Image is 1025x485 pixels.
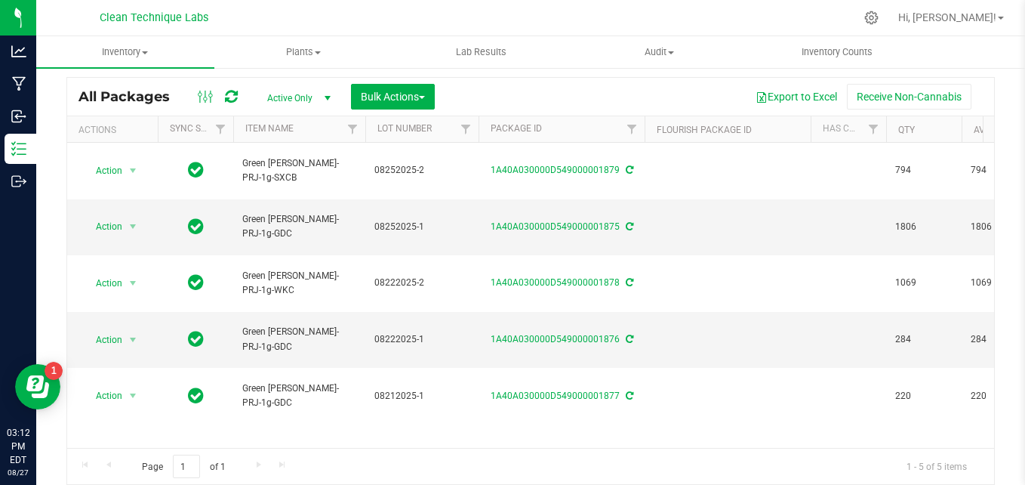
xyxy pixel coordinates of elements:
a: Item Name [245,123,294,134]
span: Lab Results [436,45,527,59]
div: Manage settings [862,11,881,25]
input: 1 [173,455,200,478]
button: Export to Excel [746,84,847,110]
a: Lab Results [392,36,571,68]
span: select [124,160,143,181]
a: 1A40A030000D549000001879 [491,165,620,175]
a: Package ID [491,123,542,134]
th: Has COA [811,116,886,143]
span: Green [PERSON_NAME]-PRJ-1g-GDC [242,212,356,241]
a: Filter [620,116,645,142]
span: In Sync [188,159,204,181]
span: 08252025-1 [374,220,469,234]
span: In Sync [188,272,204,293]
a: Audit [570,36,748,68]
a: Sync Status [170,123,228,134]
span: Sync from Compliance System [623,277,633,288]
span: 284 [895,332,953,347]
p: 03:12 PM EDT [7,426,29,467]
span: Action [82,329,123,351]
span: Plants [215,45,392,59]
a: Inventory Counts [748,36,926,68]
a: 1A40A030000D549000001875 [491,221,620,232]
span: Green [PERSON_NAME]-PRJ-1g-GDC [242,325,356,354]
a: Flourish Package ID [657,125,752,135]
a: 1A40A030000D549000001878 [491,277,620,288]
span: Sync from Compliance System [623,165,633,175]
span: Inventory Counts [781,45,893,59]
span: 1806 [895,220,953,234]
span: select [124,273,143,294]
span: Page of 1 [129,455,238,478]
span: select [124,329,143,351]
inline-svg: Inbound [11,109,26,124]
iframe: Resource center [15,364,60,409]
a: Lot Number [377,123,432,134]
span: In Sync [188,385,204,406]
a: Filter [454,116,479,142]
inline-svg: Outbound [11,174,26,189]
span: select [124,216,143,237]
span: 1069 [895,276,953,290]
a: Filter [208,116,233,142]
button: Receive Non-Cannabis [847,84,971,110]
span: Inventory [36,45,214,59]
span: Green [PERSON_NAME]-PRJ-1g-SXCB [242,156,356,185]
a: 1A40A030000D549000001877 [491,391,620,401]
span: 08252025-2 [374,163,469,178]
a: Filter [861,116,886,142]
span: Sync from Compliance System [623,221,633,232]
a: Inventory [36,36,214,68]
inline-svg: Manufacturing [11,76,26,91]
a: Filter [340,116,365,142]
iframe: Resource center unread badge [45,362,63,380]
span: Action [82,160,123,181]
inline-svg: Analytics [11,44,26,59]
span: Clean Technique Labs [100,11,208,24]
span: Action [82,385,123,406]
a: 1A40A030000D549000001876 [491,334,620,344]
span: Action [82,216,123,237]
span: 08222025-1 [374,332,469,347]
span: Sync from Compliance System [623,391,633,401]
span: 08212025-1 [374,389,469,403]
a: Available [974,125,1019,135]
a: Qty [898,125,915,135]
span: Bulk Actions [361,91,425,103]
span: Green [PERSON_NAME]-PRJ-1g-WKC [242,269,356,298]
span: Hi, [PERSON_NAME]! [898,11,996,23]
span: In Sync [188,329,204,350]
div: Actions [78,125,152,135]
span: Green [PERSON_NAME]-PRJ-1g-GDC [242,382,356,410]
span: Audit [571,45,747,59]
span: 794 [895,163,953,178]
inline-svg: Inventory [11,141,26,156]
p: 08/27 [7,467,29,478]
span: All Packages [78,88,185,105]
span: Action [82,273,123,294]
span: 220 [895,389,953,403]
span: Sync from Compliance System [623,334,633,344]
button: Bulk Actions [351,84,435,110]
span: select [124,385,143,406]
a: Plants [214,36,392,68]
span: In Sync [188,216,204,237]
span: 1 - 5 of 5 items [894,455,979,477]
span: 08222025-2 [374,276,469,290]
